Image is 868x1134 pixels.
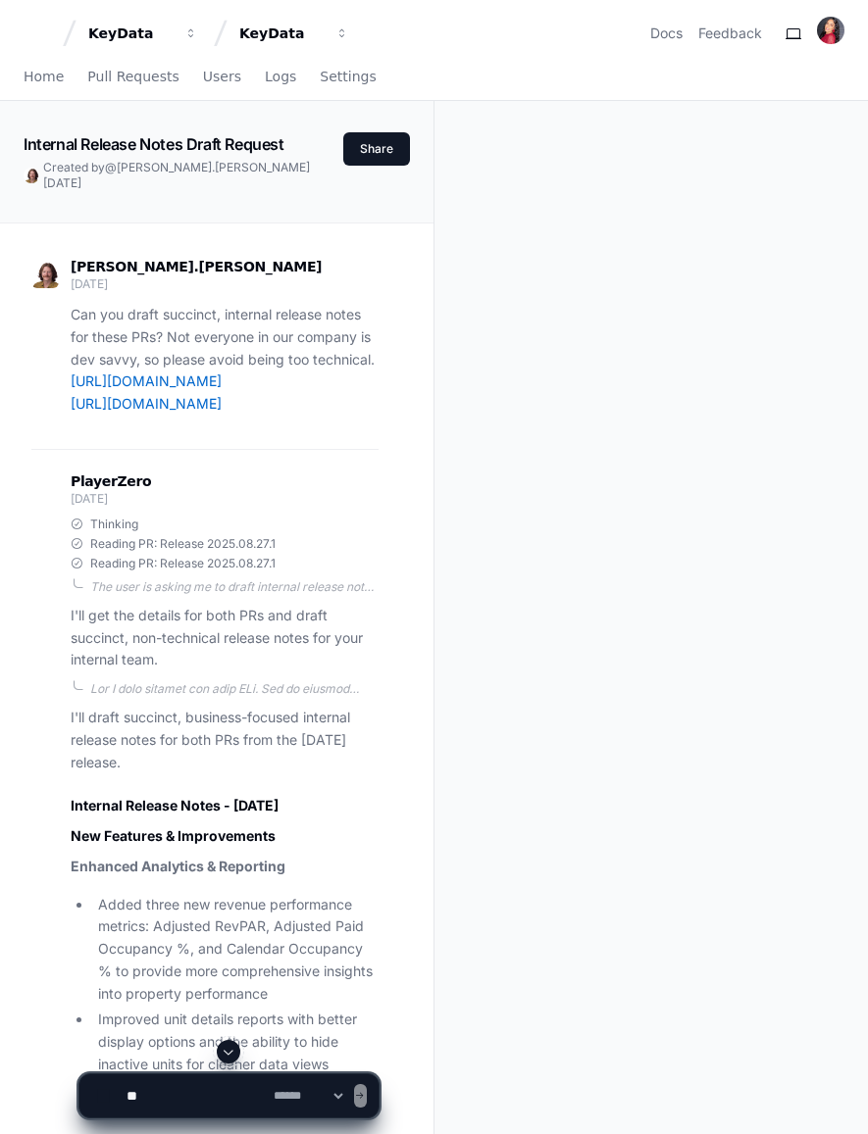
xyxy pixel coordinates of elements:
[71,304,379,416] p: Can you draft succinct, internal release notes for these PRs? Not everyone in our company is dev ...
[71,395,222,412] a: [URL][DOMAIN_NAME]
[203,71,241,82] span: Users
[320,55,376,100] a: Settings
[343,132,410,166] button: Share
[71,276,107,291] span: [DATE]
[24,134,284,154] app-text-character-animate: Internal Release Notes Draft Request
[231,16,357,51] button: KeyData
[71,259,322,274] span: [PERSON_NAME].[PERSON_NAME]
[88,24,173,43] div: KeyData
[80,16,206,51] button: KeyData
[650,24,683,43] a: Docs
[43,175,81,190] span: [DATE]
[265,55,296,100] a: Logs
[320,71,376,82] span: Settings
[71,372,222,389] a: [URL][DOMAIN_NAME]
[90,536,276,552] span: Reading PR: Release 2025.08.27.1
[117,160,310,174] span: [PERSON_NAME].[PERSON_NAME]
[698,24,762,43] button: Feedback
[92,894,379,1006] li: Added three new revenue performance metrics: Adjusted RevPAR, Adjusted Paid Occupancy %, and Cale...
[43,160,343,191] span: Created by
[24,168,39,183] img: ACg8ocLxjWwHaTxEAox3-XWut-danNeJNGcmSgkd_pWXDZ2crxYdQKg=s96-c
[71,826,379,846] h3: New Features & Improvements
[105,160,117,174] span: @
[90,556,276,571] span: Reading PR: Release 2025.08.27.1
[90,681,379,697] div: Lor I dolo sitamet con adip ELi. Sed do eiusmod temp inc utlabo etdolore, mag-aliquaeni adminim v...
[87,55,179,100] a: Pull Requests
[805,1069,858,1122] iframe: Open customer support
[71,858,285,874] strong: Enhanced Analytics & Reporting
[239,24,324,43] div: KeyData
[24,71,64,82] span: Home
[265,71,296,82] span: Logs
[203,55,241,100] a: Users
[71,796,379,815] h2: Internal Release Notes - [DATE]
[71,491,107,506] span: [DATE]
[90,579,379,595] div: The user is asking me to draft internal release notes for two specific PRs. They've provided URLs...
[71,475,151,487] span: PlayerZero
[90,517,138,532] span: Thinking
[24,55,64,100] a: Home
[71,707,379,773] p: I'll draft succinct, business-focused internal release notes for both PRs from the [DATE] release.
[71,605,379,671] p: I'll get the details for both PRs and draft succinct, non-technical release notes for your intern...
[31,261,59,288] img: ACg8ocLxjWwHaTxEAox3-XWut-danNeJNGcmSgkd_pWXDZ2crxYdQKg=s96-c
[87,71,179,82] span: Pull Requests
[817,17,844,44] img: ACg8ocKet0vPXz9lSp14dS7hRSiZmuAbnmVWoHGQcAV4XUDWxXJWrq2G=s96-c
[92,1009,379,1075] li: Improved unit details reports with better display options and the ability to hide inactive units ...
